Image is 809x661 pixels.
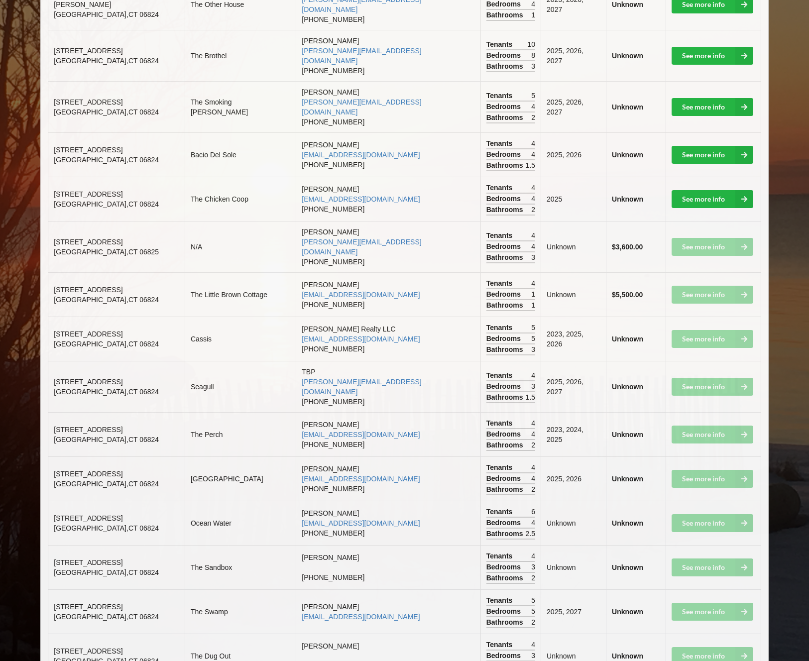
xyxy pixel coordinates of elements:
[672,190,753,208] a: See more info
[54,108,159,116] span: [GEOGRAPHIC_DATA] , CT 06824
[54,470,122,478] span: [STREET_ADDRESS]
[296,317,480,361] td: [PERSON_NAME] Realty LLC [PHONE_NUMBER]
[531,50,535,60] span: 8
[612,291,643,299] b: $5,500.00
[185,456,296,501] td: [GEOGRAPHIC_DATA]
[672,146,753,164] a: See more info
[54,388,159,396] span: [GEOGRAPHIC_DATA] , CT 06824
[612,0,643,8] b: Unknown
[531,333,535,343] span: 5
[54,378,122,386] span: [STREET_ADDRESS]
[54,238,122,246] span: [STREET_ADDRESS]
[526,529,535,539] span: 2.5
[531,440,535,450] span: 2
[486,61,526,71] span: Bathrooms
[531,507,535,517] span: 6
[54,98,122,106] span: [STREET_ADDRESS]
[486,252,526,262] span: Bathrooms
[185,412,296,456] td: The Perch
[531,551,535,561] span: 4
[531,112,535,122] span: 2
[486,278,515,288] span: Tenants
[531,640,535,650] span: 4
[486,606,523,616] span: Bedrooms
[185,132,296,177] td: Bacio Del Sole
[486,289,523,299] span: Bedrooms
[486,429,523,439] span: Bedrooms
[541,132,606,177] td: 2025, 2026
[486,138,515,148] span: Tenants
[296,177,480,221] td: [PERSON_NAME] [PHONE_NUMBER]
[486,333,523,343] span: Bedrooms
[531,344,535,354] span: 3
[486,462,515,472] span: Tenants
[54,524,159,532] span: [GEOGRAPHIC_DATA] , CT 06824
[486,573,526,583] span: Bathrooms
[486,194,523,204] span: Bedrooms
[54,10,159,18] span: [GEOGRAPHIC_DATA] , CT 06824
[486,562,523,572] span: Bedrooms
[302,151,420,159] a: [EMAIL_ADDRESS][DOMAIN_NAME]
[302,519,420,527] a: [EMAIL_ADDRESS][DOMAIN_NAME]
[486,241,523,251] span: Bedrooms
[541,177,606,221] td: 2025
[302,335,420,343] a: [EMAIL_ADDRESS][DOMAIN_NAME]
[612,243,643,251] b: $3,600.00
[486,160,526,170] span: Bathrooms
[486,50,523,60] span: Bedrooms
[486,300,526,310] span: Bathrooms
[486,91,515,101] span: Tenants
[486,529,526,539] span: Bathrooms
[486,640,515,650] span: Tenants
[612,103,643,111] b: Unknown
[54,146,122,154] span: [STREET_ADDRESS]
[531,518,535,528] span: 4
[54,156,159,164] span: [GEOGRAPHIC_DATA] , CT 06824
[302,238,421,256] a: [PERSON_NAME][EMAIL_ADDRESS][DOMAIN_NAME]
[302,613,420,621] a: [EMAIL_ADDRESS][DOMAIN_NAME]
[612,383,643,391] b: Unknown
[612,475,643,483] b: Unknown
[54,558,122,566] span: [STREET_ADDRESS]
[531,562,535,572] span: 3
[296,272,480,317] td: [PERSON_NAME] [PHONE_NUMBER]
[54,647,122,655] span: [STREET_ADDRESS]
[486,484,526,494] span: Bathrooms
[54,436,159,443] span: [GEOGRAPHIC_DATA] , CT 06824
[486,230,515,240] span: Tenants
[541,545,606,589] td: Unknown
[531,149,535,159] span: 4
[296,501,480,545] td: [PERSON_NAME] [PHONE_NUMBER]
[185,272,296,317] td: The Little Brown Cottage
[302,431,420,439] a: [EMAIL_ADDRESS][DOMAIN_NAME]
[531,205,535,215] span: 2
[612,195,643,203] b: Unknown
[612,431,643,439] b: Unknown
[54,47,122,55] span: [STREET_ADDRESS]
[486,617,526,627] span: Bathrooms
[486,370,515,380] span: Tenants
[486,392,526,402] span: Bathrooms
[185,317,296,361] td: Cassis
[486,518,523,528] span: Bedrooms
[54,296,159,304] span: [GEOGRAPHIC_DATA] , CT 06824
[302,291,420,299] a: [EMAIL_ADDRESS][DOMAIN_NAME]
[54,480,159,488] span: [GEOGRAPHIC_DATA] , CT 06824
[296,81,480,132] td: [PERSON_NAME] [PHONE_NUMBER]
[486,149,523,159] span: Bedrooms
[296,30,480,81] td: [PERSON_NAME] [PHONE_NUMBER]
[612,563,643,571] b: Unknown
[54,286,122,294] span: [STREET_ADDRESS]
[541,589,606,634] td: 2025, 2027
[54,514,122,522] span: [STREET_ADDRESS]
[296,221,480,272] td: [PERSON_NAME] [PHONE_NUMBER]
[531,278,535,288] span: 4
[185,361,296,412] td: Seagull
[541,272,606,317] td: Unknown
[612,335,643,343] b: Unknown
[486,381,523,391] span: Bedrooms
[302,475,420,483] a: [EMAIL_ADDRESS][DOMAIN_NAME]
[526,392,535,402] span: 1.5
[541,501,606,545] td: Unknown
[486,183,515,193] span: Tenants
